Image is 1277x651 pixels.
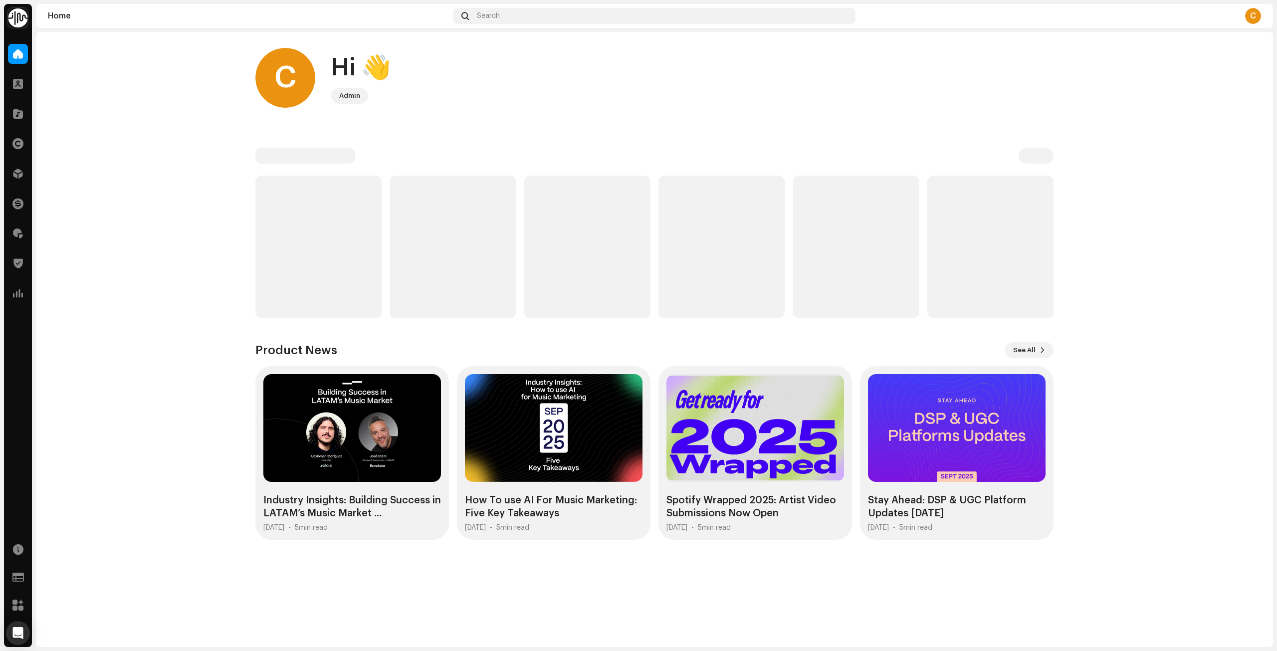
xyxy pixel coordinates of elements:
[490,524,492,532] div: •
[295,524,328,532] div: 5
[702,524,731,531] span: min read
[500,524,529,531] span: min read
[899,524,932,532] div: 5
[477,12,500,20] span: Search
[903,524,932,531] span: min read
[255,342,337,358] h3: Product News
[1245,8,1261,24] div: C
[465,494,642,520] div: How To use AI For Music Marketing: Five Key Takeaways
[666,524,687,532] div: [DATE]
[255,48,315,108] div: C
[331,52,391,84] div: Hi 👋
[263,524,284,532] div: [DATE]
[299,524,328,531] span: min read
[48,12,449,20] div: Home
[339,90,360,102] div: Admin
[691,524,694,532] div: •
[698,524,731,532] div: 5
[288,524,291,532] div: •
[1005,342,1054,358] button: See All
[1013,340,1036,360] span: See All
[496,524,529,532] div: 5
[263,494,441,520] div: Industry Insights: Building Success in LATAM’s Music Market ...
[868,494,1046,520] div: Stay Ahead: DSP & UGC Platform Updates [DATE]
[666,494,844,520] div: Spotify Wrapped 2025: Artist Video Submissions Now Open
[8,8,28,28] img: 0f74c21f-6d1c-4dbc-9196-dbddad53419e
[893,524,895,532] div: •
[6,621,30,645] div: Open Intercom Messenger
[465,524,486,532] div: [DATE]
[868,524,889,532] div: [DATE]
